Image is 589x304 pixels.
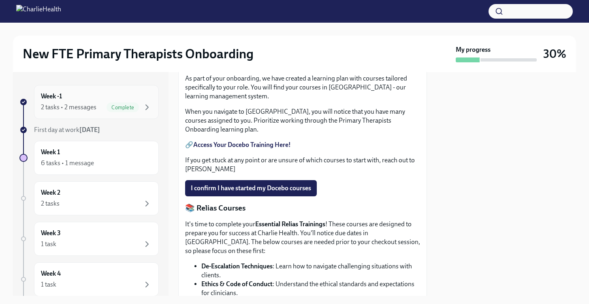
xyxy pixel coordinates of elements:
p: 🔗 [185,140,420,149]
span: First day at work [34,126,100,134]
h6: Week 2 [41,188,60,197]
a: First day at work[DATE] [19,125,159,134]
div: 2 tasks • 2 messages [41,103,96,112]
div: 1 task [41,280,56,289]
h6: Week 3 [41,229,61,238]
strong: [DATE] [79,126,100,134]
p: 📚 Relias Courses [185,203,420,213]
strong: De-Escalation Techniques [201,262,273,270]
strong: Ethics & Code of Conduct [201,280,273,288]
strong: Essential Relias Trainings [255,220,325,228]
p: It's time to complete your ! These courses are designed to prepare you for success at Charlie Hea... [185,220,420,255]
p: As part of your onboarding, we have created a learning plan with courses tailored specifically to... [185,74,420,101]
a: Week -12 tasks • 2 messagesComplete [19,85,159,119]
p: If you get stuck at any point or are unsure of which courses to start with, reach out to [PERSON_... [185,156,420,174]
span: I confirm I have started my Docebo courses [191,184,311,192]
a: Access Your Docebo Training Here! [193,141,291,149]
li: : Learn how to navigate challenging situations with clients. [201,262,420,280]
p: When you navigate to [GEOGRAPHIC_DATA], you will notice that you have many courses assigned to yo... [185,107,420,134]
h6: Week 1 [41,148,60,157]
div: 1 task [41,240,56,249]
div: 2 tasks [41,199,60,208]
h3: 30% [543,47,566,61]
a: Week 31 task [19,222,159,256]
h6: Week 4 [41,269,61,278]
strong: My progress [456,45,491,54]
a: Week 22 tasks [19,181,159,215]
h2: New FTE Primary Therapists Onboarding [23,46,254,62]
div: 6 tasks • 1 message [41,159,94,168]
a: Week 41 task [19,262,159,296]
li: : Understand the ethical standards and expectations for clinicians. [201,280,420,298]
img: CharlieHealth [16,5,61,18]
span: Complete [107,104,139,111]
button: I confirm I have started my Docebo courses [185,180,317,196]
h6: Week -1 [41,92,62,101]
a: Week 16 tasks • 1 message [19,141,159,175]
